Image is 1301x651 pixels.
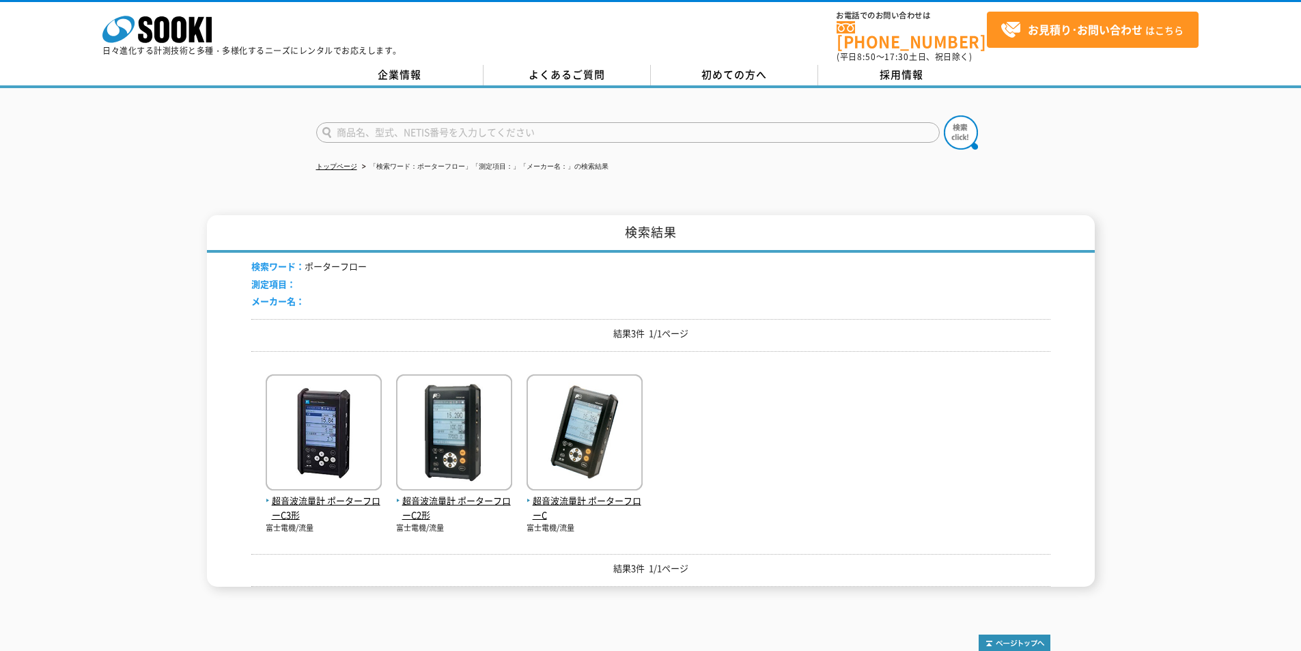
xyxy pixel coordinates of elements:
[837,21,987,49] a: [PHONE_NUMBER]
[102,46,402,55] p: 日々進化する計測技術と多種・多様化するニーズにレンタルでお応えします。
[944,115,978,150] img: btn_search.png
[266,523,382,534] p: 富士電機/流量
[701,67,767,82] span: 初めての方へ
[651,65,818,85] a: 初めての方へ
[837,51,972,63] span: (平日 ～ 土日、祝日除く)
[527,523,643,534] p: 富士電機/流量
[251,327,1050,341] p: 結果3件 1/1ページ
[359,160,608,174] li: 「検索ワード：ポーターフロー」「測定項目：」「メーカー名：」の検索結果
[396,523,512,534] p: 富士電機/流量
[266,494,382,523] span: 超音波流量計 ポーターフローC3形
[316,163,357,170] a: トップページ
[251,260,305,273] span: 検索ワード：
[527,480,643,522] a: 超音波流量計 ポーターフローC
[527,374,643,494] img: ポーターフローC
[484,65,651,85] a: よくあるご質問
[396,480,512,522] a: 超音波流量計 ポーターフローC2形
[857,51,876,63] span: 8:50
[251,562,1050,576] p: 結果3件 1/1ページ
[1001,20,1184,40] span: はこちら
[266,480,382,522] a: 超音波流量計 ポーターフローC3形
[266,374,382,494] img: ポーターフローC3形
[251,260,367,274] li: ポーターフロー
[207,215,1095,253] h1: 検索結果
[251,294,305,307] span: メーカー名：
[1028,21,1143,38] strong: お見積り･お問い合わせ
[396,374,512,494] img: ポーターフローC2形
[837,12,987,20] span: お電話でのお問い合わせは
[316,122,940,143] input: 商品名、型式、NETIS番号を入力してください
[396,494,512,523] span: 超音波流量計 ポーターフローC2形
[251,277,296,290] span: 測定項目：
[527,494,643,523] span: 超音波流量計 ポーターフローC
[884,51,909,63] span: 17:30
[818,65,985,85] a: 採用情報
[316,65,484,85] a: 企業情報
[987,12,1199,48] a: お見積り･お問い合わせはこちら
